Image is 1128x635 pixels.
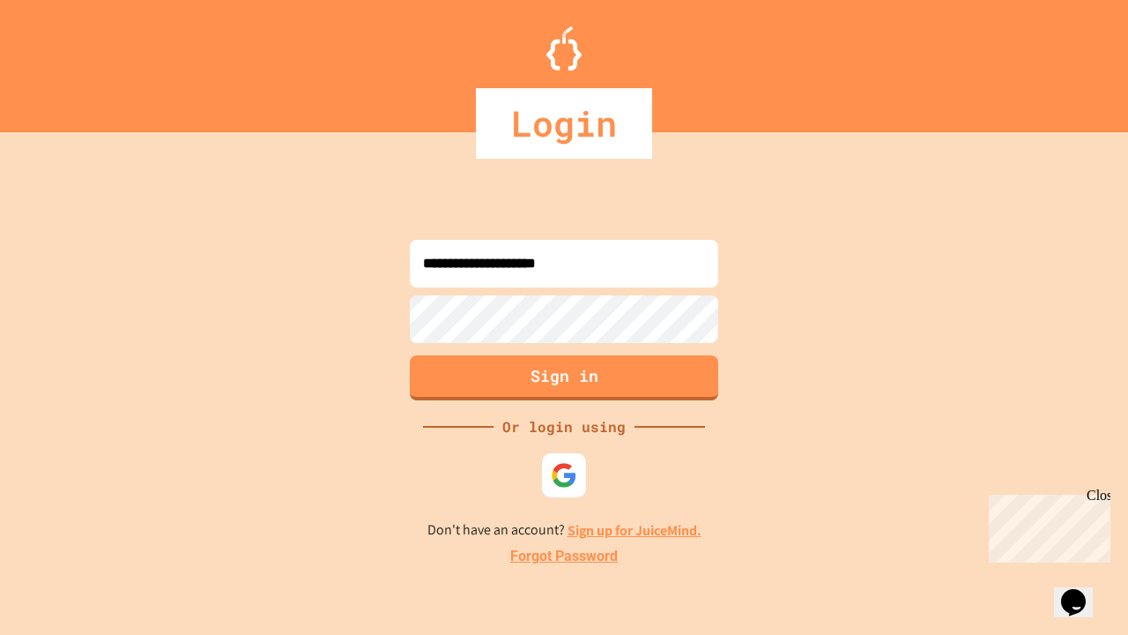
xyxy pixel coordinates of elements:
div: Chat with us now!Close [7,7,122,112]
button: Sign in [410,355,718,400]
iframe: chat widget [1054,564,1110,617]
a: Forgot Password [510,546,618,567]
iframe: chat widget [982,488,1110,563]
div: Or login using [493,416,634,437]
div: Login [476,88,652,159]
a: Sign up for JuiceMind. [568,521,701,540]
img: Logo.svg [546,26,582,71]
p: Don't have an account? [427,519,701,542]
img: google-icon.svg [551,462,577,489]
